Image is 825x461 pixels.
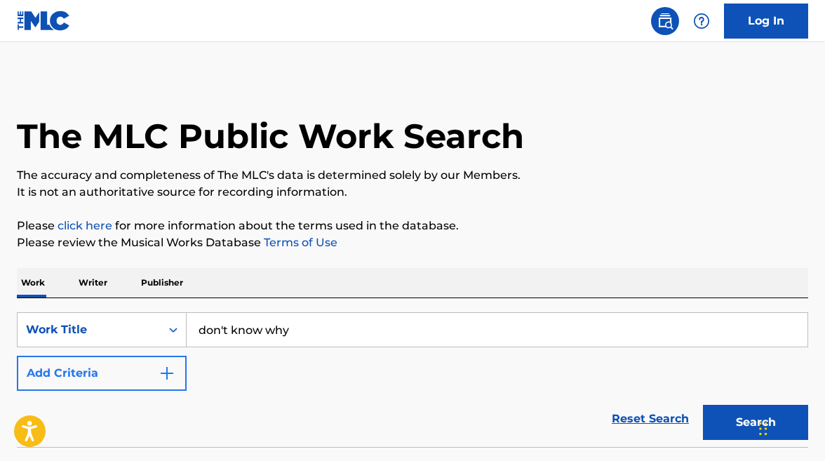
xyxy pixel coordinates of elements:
img: help [693,13,710,29]
p: Publisher [137,268,187,298]
button: Search [703,405,808,440]
img: 9d2ae6d4665cec9f34b9.svg [159,365,175,382]
p: Writer [74,268,112,298]
p: It is not an authoritative source for recording information. [17,184,808,201]
img: MLC Logo [17,11,71,31]
a: Terms of Use [261,236,337,249]
div: Help [687,7,716,35]
p: Please for more information about the terms used in the database. [17,218,808,234]
img: search [657,13,673,29]
p: Work [17,268,49,298]
a: click here [58,219,112,232]
h1: The MLC Public Work Search [17,115,524,157]
form: Search Form [17,312,808,447]
a: Log In [724,4,808,39]
button: Add Criteria [17,356,187,391]
p: The accuracy and completeness of The MLC's data is determined solely by our Members. [17,167,808,184]
iframe: Chat Widget [755,394,825,461]
p: Please review the Musical Works Database [17,234,808,251]
div: Drag [759,408,767,450]
div: Work Title [26,321,152,338]
a: Public Search [651,7,679,35]
a: Reset Search [605,403,696,434]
